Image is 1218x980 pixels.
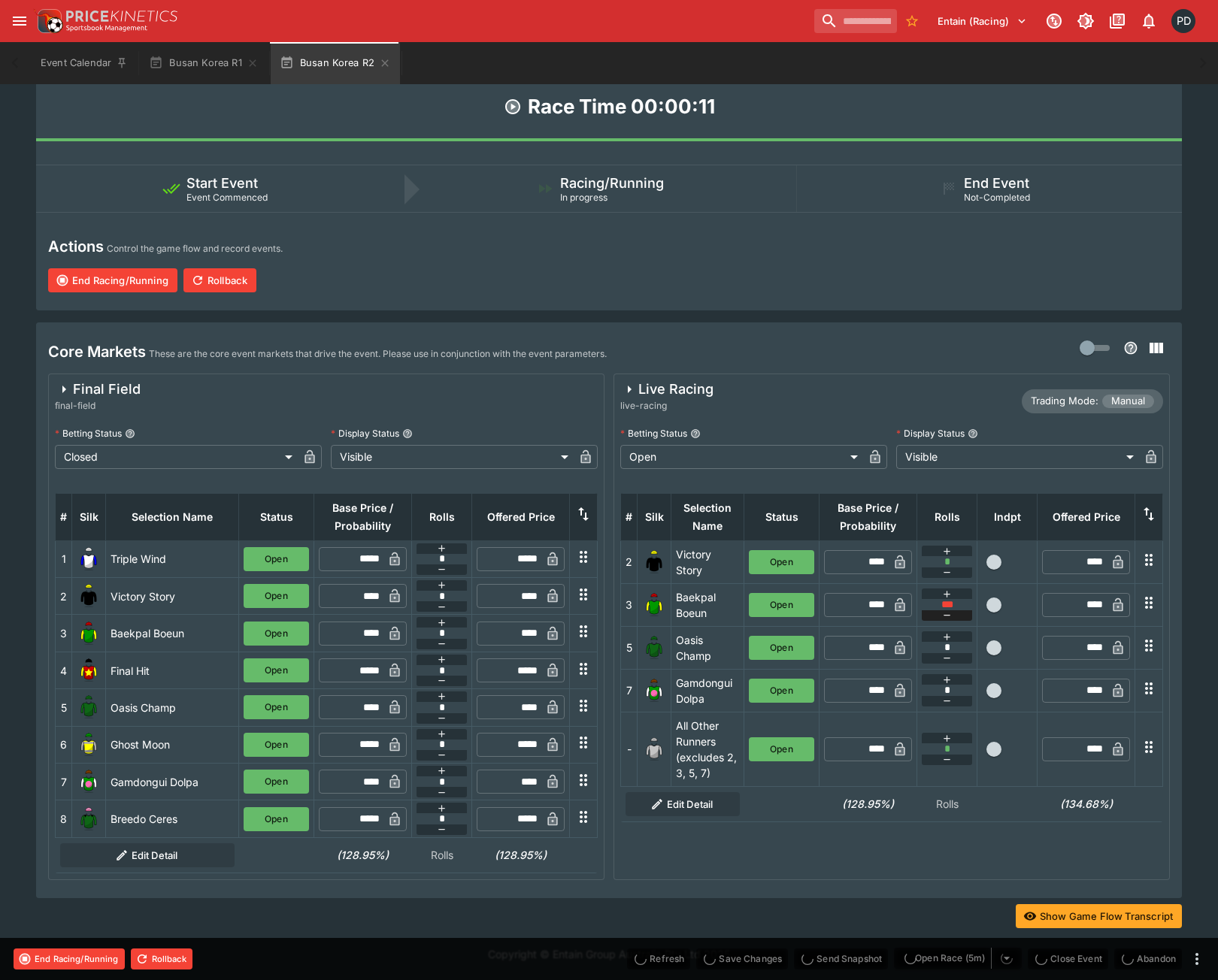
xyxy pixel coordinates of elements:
[1042,796,1131,812] h6: (134.68%)
[244,584,309,608] button: Open
[239,493,314,540] th: Status
[33,6,63,36] img: PriceKinetics Logo
[749,737,814,761] button: Open
[186,192,268,203] span: Event Commenced
[1041,8,1068,35] button: Connected to PK
[56,726,72,763] td: 6
[749,636,814,660] button: Open
[621,669,638,712] td: 7
[1171,9,1195,33] div: Paul Dicioccio
[620,380,714,398] div: Live Racing
[894,948,1022,969] div: split button
[1114,950,1182,965] span: Mark an event as closed and abandoned.
[48,237,104,256] h4: Actions
[412,493,472,540] th: Rolls
[749,593,814,617] button: Open
[896,445,1139,469] div: Visible
[106,689,239,726] td: Oasis Champ
[106,578,239,615] td: Victory Story
[55,380,141,398] div: Final Field
[77,584,101,608] img: runner 2
[642,737,666,761] img: blank-silk.png
[621,493,638,540] th: #
[896,427,965,440] p: Display Status
[77,622,101,646] img: runner 3
[621,712,638,786] td: -
[271,42,400,84] button: Busan Korea R2
[106,800,239,837] td: Breedo Ceres
[620,445,863,469] div: Open
[244,547,309,571] button: Open
[149,346,607,361] p: These are the core event markets that drive the event. Please use in conjunction with the event p...
[929,9,1036,33] button: Select Tenant
[186,174,258,192] h5: Start Event
[917,493,977,540] th: Rolls
[55,398,141,413] span: final-field
[642,593,666,617] img: runner 3
[417,847,468,863] p: Rolls
[642,679,666,703] img: runner 7
[620,427,687,440] p: Betting Status
[528,94,715,119] h1: Race Time 00:00:11
[820,493,917,540] th: Base Price / Probability
[1104,8,1131,35] button: Documentation
[900,9,924,33] button: No Bookmarks
[244,658,309,682] button: Open
[671,540,744,583] td: Victory Story
[56,615,72,652] td: 3
[319,847,408,863] h6: (128.95%)
[72,493,106,540] th: Silk
[671,626,744,669] td: Oasis Champ
[620,398,714,413] span: live-racing
[814,9,897,33] input: search
[183,268,256,292] button: Rollback
[140,42,267,84] button: Busan Korea R1
[55,445,298,469] div: Closed
[56,578,72,615] td: 2
[244,807,309,831] button: Open
[621,540,638,583] td: 2
[749,679,814,703] button: Open
[106,540,239,577] td: Triple Wind
[56,493,72,540] th: #
[106,764,239,800] td: Gamdongui Dolpa
[55,427,122,440] p: Betting Status
[77,770,101,794] img: runner 7
[77,807,101,831] img: runner 8
[244,622,309,646] button: Open
[626,792,740,816] button: Edit Detail
[1188,950,1206,968] button: more
[560,174,664,192] h5: Racing/Running
[824,796,913,812] h6: (128.95%)
[749,550,814,574] button: Open
[968,428,978,439] button: Display Status
[77,695,101,719] img: runner 5
[402,428,413,439] button: Display Status
[107,241,283,256] p: Control the game flow and record events.
[244,770,309,794] button: Open
[56,764,72,800] td: 7
[131,948,192,969] button: Rollback
[560,192,607,203] span: In progress
[621,626,638,669] td: 5
[1102,394,1154,409] span: Manual
[977,493,1038,540] th: Independent
[331,427,399,440] p: Display Status
[77,733,101,757] img: runner 6
[106,615,239,652] td: Baekpal Boeun
[56,800,72,837] td: 8
[14,948,125,969] button: End Racing/Running
[56,652,72,688] td: 4
[1031,394,1098,409] p: Trading Mode:
[106,726,239,763] td: Ghost Moon
[1038,493,1135,540] th: Offered Price
[314,493,412,540] th: Base Price / Probability
[1072,8,1099,35] button: Toggle light/dark mode
[744,493,820,540] th: Status
[48,342,146,361] h4: Core Markets
[671,712,744,786] td: All Other Runners (excludes 2, 3, 5, 7)
[690,428,701,439] button: Betting Status
[56,540,72,577] td: 1
[331,445,574,469] div: Visible
[477,847,565,863] h6: (128.95%)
